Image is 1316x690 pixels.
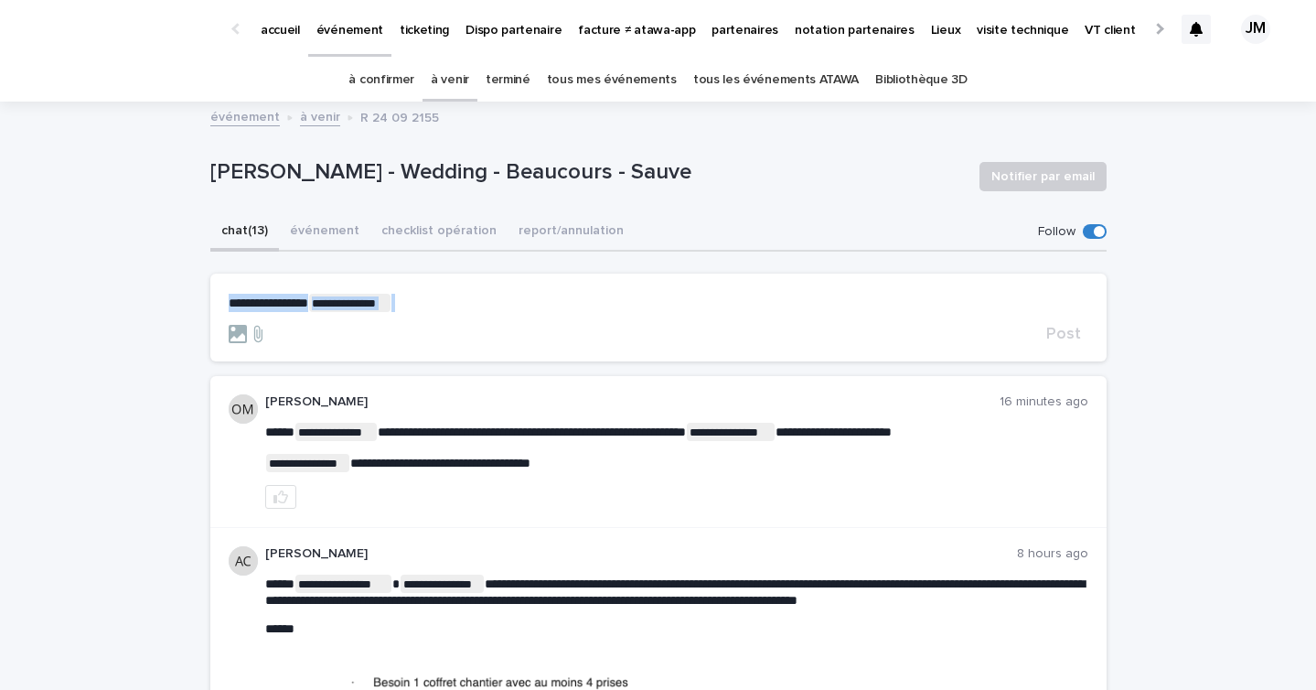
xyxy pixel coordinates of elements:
button: like this post [265,485,296,509]
p: R 24 09 2155 [360,106,439,126]
a: à venir [431,59,469,102]
span: Notifier par email [991,167,1095,186]
a: à venir [300,105,340,126]
span: Post [1046,326,1081,342]
a: à confirmer [348,59,414,102]
a: tous mes événements [547,59,677,102]
p: [PERSON_NAME] - Wedding - Beaucours - Sauve [210,159,965,186]
div: JM [1241,15,1270,44]
p: 8 hours ago [1017,546,1088,562]
button: chat (13) [210,213,279,252]
button: événement [279,213,370,252]
a: événement [210,105,280,126]
p: 16 minutes ago [1000,394,1088,410]
a: tous les événements ATAWA [693,59,859,102]
p: [PERSON_NAME] [265,546,1017,562]
a: terminé [486,59,530,102]
img: Ls34BcGeRexTGTNfXpUC [37,11,214,48]
button: report/annulation [508,213,635,252]
p: [PERSON_NAME] [265,394,1000,410]
button: Post [1039,326,1088,342]
button: checklist opération [370,213,508,252]
a: Bibliothèque 3D [875,59,967,102]
button: Notifier par email [979,162,1107,191]
p: Follow [1038,224,1075,240]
